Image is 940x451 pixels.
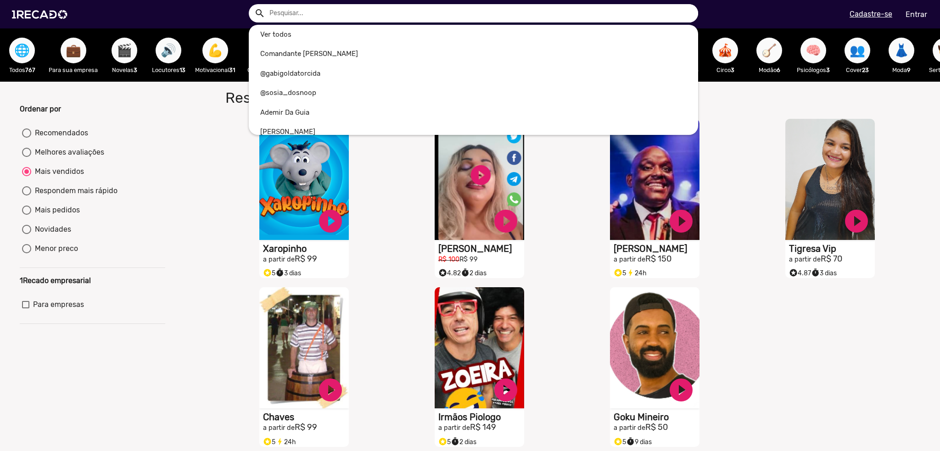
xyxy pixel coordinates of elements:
[249,103,698,122] a: Ademir Da Guia
[251,5,267,21] button: Example home icon
[249,122,698,142] a: [PERSON_NAME]
[249,64,698,84] a: @gabigoldatorcida
[263,4,698,22] input: Pesquisar...
[249,44,698,64] a: Comandante [PERSON_NAME]
[254,8,265,19] mat-icon: Example home icon
[249,25,698,45] a: Ver todos
[249,83,698,103] a: @sosia_dosnoop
